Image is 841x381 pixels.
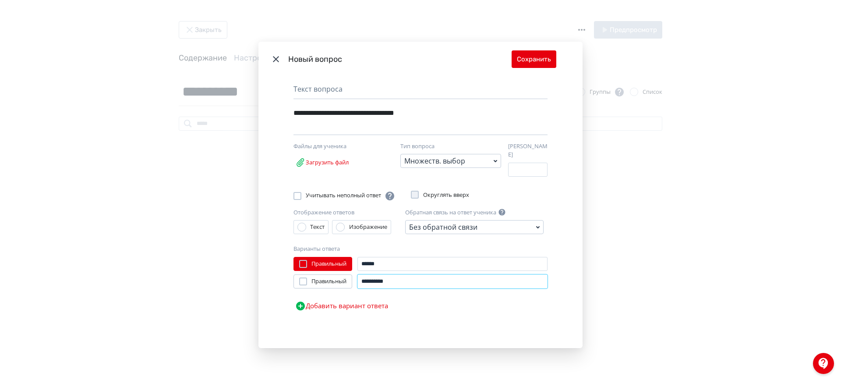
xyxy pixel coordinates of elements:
label: Отображение ответов [293,208,354,217]
label: [PERSON_NAME] [508,142,548,159]
div: Новый вопрос [288,53,512,65]
div: Изображение [349,223,387,231]
label: Обратная связь на ответ ученика [405,208,496,217]
div: Без обратной связи [409,222,477,232]
span: Правильный [311,260,346,268]
div: Файлы для ученика [293,142,385,151]
span: Учитывать неполный ответ [306,191,395,201]
div: Modal [258,42,583,348]
label: Варианты ответа [293,245,340,253]
div: Множеств. выбор [404,156,465,166]
div: Текст вопроса [293,84,548,99]
div: Текст [310,223,325,231]
span: Округлять вверх [423,191,469,199]
button: Добавить вариант ответа [293,297,390,315]
label: Тип вопроса [400,142,435,151]
button: Сохранить [512,50,556,68]
span: Правильный [311,277,346,286]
